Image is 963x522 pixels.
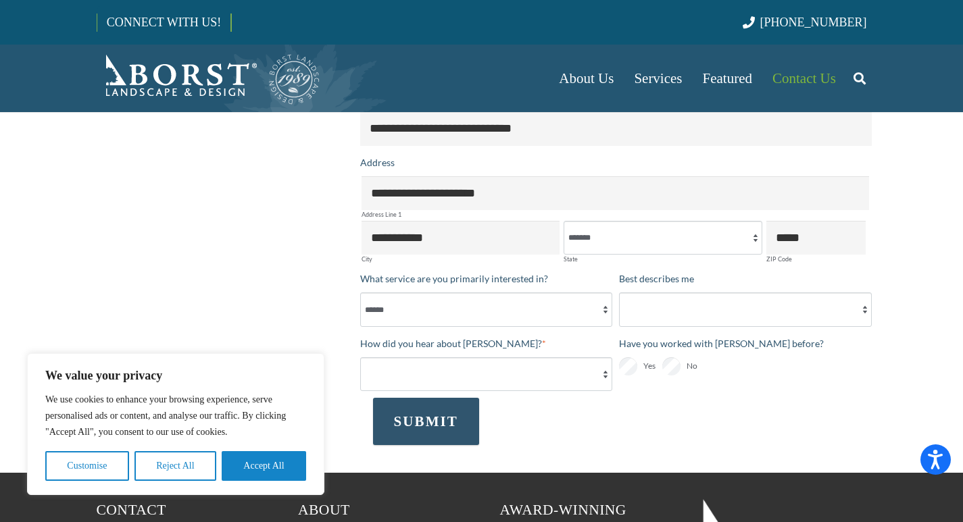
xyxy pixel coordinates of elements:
span: Address [360,157,395,168]
p: We value your privacy [45,367,306,384]
span: Best describes me [619,273,694,284]
span: Have you worked with [PERSON_NAME] before? [619,338,824,349]
a: Search [846,61,873,95]
span: How did you hear about [PERSON_NAME]? [360,338,542,349]
label: Address Line 1 [362,211,869,217]
span: About Us [559,70,614,86]
input: No [662,357,681,375]
span: What service are you primarily interested in? [360,273,548,284]
a: Contact Us [762,45,846,112]
span: Yes [643,358,656,374]
a: CONNECT WITH US! [97,6,230,38]
a: About Us [549,45,624,112]
a: Featured [693,45,762,112]
a: Borst-Logo [97,51,321,105]
label: City [362,256,560,262]
select: How did you hear about [PERSON_NAME]?* [360,357,613,391]
button: Reject All [134,451,216,481]
button: Customise [45,451,129,481]
select: Best describes me [619,292,872,326]
a: Services [624,45,692,112]
span: Contact Us [772,70,836,86]
button: Accept All [222,451,306,481]
label: ZIP Code [766,256,866,262]
span: Services [634,70,682,86]
span: [PHONE_NUMBER] [760,16,867,29]
p: We use cookies to enhance your browsing experience, serve personalised ads or content, and analys... [45,392,306,440]
input: Yes [619,357,637,375]
span: No [687,358,697,374]
a: [PHONE_NUMBER] [743,16,866,29]
select: What service are you primarily interested in? [360,292,613,326]
span: Featured [703,70,752,86]
label: State [564,256,762,262]
button: SUBMIT [373,398,479,445]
